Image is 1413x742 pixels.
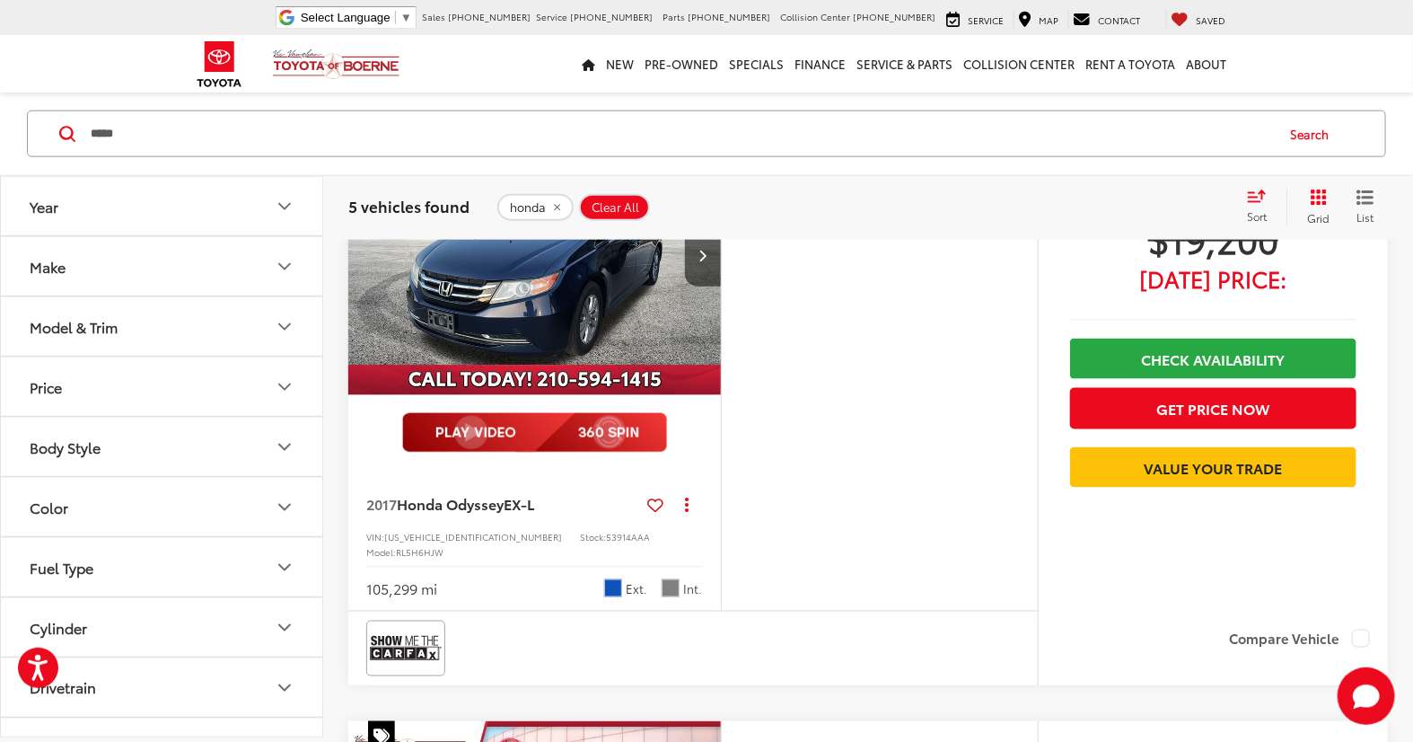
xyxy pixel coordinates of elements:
span: VIN: [366,530,384,543]
span: [PHONE_NUMBER] [448,10,531,23]
a: Value Your Trade [1070,447,1356,488]
button: Fuel TypeFuel Type [1,538,324,596]
button: YearYear [1,177,324,235]
span: Honda Odyssey [397,493,504,514]
span: EX-L [504,493,534,514]
button: Next image [685,224,721,287]
div: 105,299 mi [366,579,437,599]
span: [PHONE_NUMBER] [570,10,653,23]
span: [PHONE_NUMBER] [853,10,935,23]
button: DrivetrainDrivetrain [1,658,324,717]
div: 2017 Honda Odyssey EX-L 0 [347,115,723,395]
span: Clear All [592,200,639,215]
input: Search by Make, Model, or Keyword [89,112,1273,155]
label: Compare Vehicle [1229,630,1370,648]
img: 2017 Honda Odyssey EX-L [347,115,723,396]
span: Stock: [580,530,606,543]
a: 2017 Honda Odyssey EX-L2017 Honda Odyssey EX-L2017 Honda Odyssey EX-L2017 Honda Odyssey EX-L [347,115,723,395]
button: Search [1273,111,1355,156]
a: Finance [789,35,851,93]
div: Year [274,196,295,217]
button: Get Price Now [1070,388,1356,428]
div: Make [274,256,295,278]
div: Body Style [274,437,295,458]
button: CylinderCylinder [1,598,324,657]
svg: Start Chat [1338,667,1395,725]
span: $19,200 [1070,216,1356,261]
div: Price [30,378,62,395]
button: Grid View [1286,189,1343,225]
button: Clear All [579,194,650,221]
span: honda [510,200,546,215]
div: Cylinder [274,617,295,639]
button: MakeMake [1,237,324,296]
button: PricePrice [1,358,324,416]
a: Check Availability [1070,339,1356,379]
a: About [1180,35,1232,93]
a: Service & Parts: Opens in a new tab [851,35,958,93]
button: Model & TrimModel & Trim [1,297,324,356]
div: Color [274,497,295,518]
a: Service [942,10,1008,28]
span: ​ [395,11,396,24]
div: Body Style [30,438,101,455]
span: dropdown dots [685,497,689,511]
span: Collision Center [780,10,850,23]
span: 2017 [366,493,397,514]
span: Contact [1098,13,1140,27]
a: Pre-Owned [639,35,724,93]
a: New [601,35,639,93]
a: Select Language​ [301,11,412,24]
span: 53914AAA [606,530,650,543]
a: Rent a Toyota [1080,35,1180,93]
span: [DATE] Price: [1070,269,1356,287]
a: Collision Center [958,35,1080,93]
span: Sales [422,10,445,23]
span: Map [1039,13,1058,27]
span: Grid [1307,210,1330,225]
span: [PHONE_NUMBER] [688,10,770,23]
span: RL5H6HJW [396,545,443,559]
button: List View [1343,189,1388,225]
div: Year [30,198,58,215]
a: Contact [1068,10,1145,28]
button: Actions [671,489,703,520]
button: remove honda [497,194,574,221]
div: Price [274,376,295,398]
a: Map [1014,10,1063,28]
div: Fuel Type [274,557,295,579]
span: Parts [663,10,685,23]
div: Model & Trim [30,318,118,335]
img: Toyota [186,35,253,93]
a: 2017Honda OdysseyEX-L [366,494,641,514]
div: Make [30,258,66,275]
span: ▼ [400,11,412,24]
div: Drivetrain [274,677,295,699]
img: Vic Vaughan Toyota of Boerne [272,49,400,80]
span: Service [536,10,567,23]
span: Ext. [627,580,648,597]
span: Int. [684,580,703,597]
div: Fuel Type [30,559,93,576]
button: ColorColor [1,478,324,536]
img: full motion video [402,413,667,453]
button: Select sort value [1238,189,1286,225]
span: Model: [366,545,396,559]
img: View CARFAX report [370,624,442,672]
span: Saved [1196,13,1225,27]
span: Select Language [301,11,391,24]
span: Service [968,13,1004,27]
span: Sort [1247,208,1267,224]
div: Model & Trim [274,316,295,338]
button: Body StyleBody Style [1,418,324,476]
a: Home [576,35,601,93]
div: Color [30,499,68,516]
span: Crystal Black Pearl [604,579,622,597]
span: 5 vehicles found [348,196,470,217]
div: Drivetrain [30,679,96,696]
a: My Saved Vehicles [1166,10,1230,28]
span: Gray [662,579,680,597]
button: Toggle Chat Window [1338,667,1395,725]
span: [US_VEHICLE_IDENTIFICATION_NUMBER] [384,530,562,543]
div: Cylinder [30,619,87,636]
